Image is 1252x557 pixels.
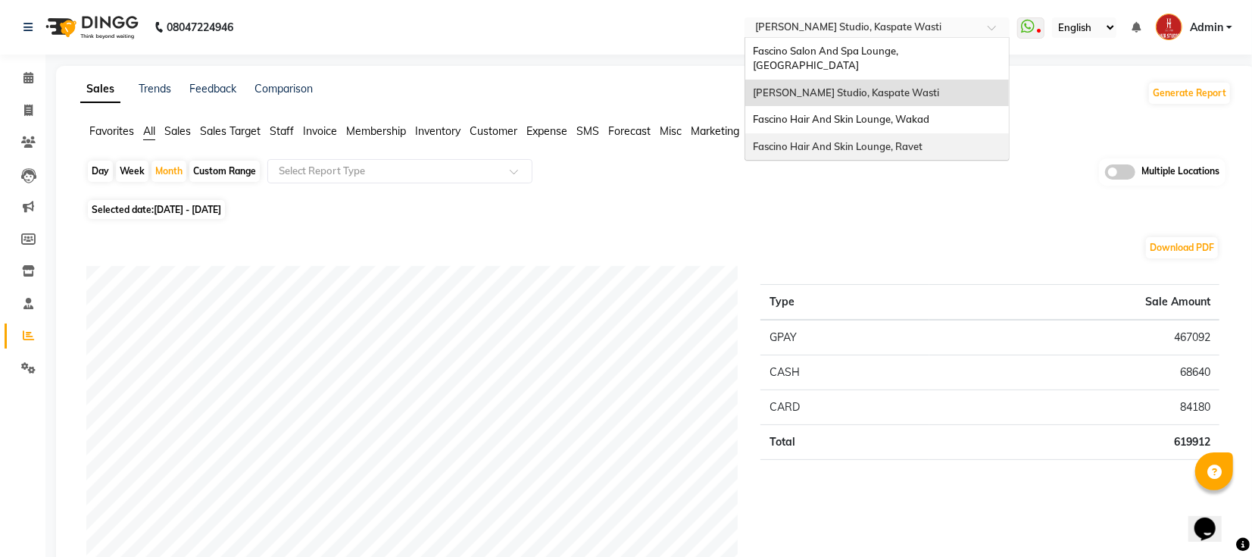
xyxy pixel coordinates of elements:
span: Expense [526,124,567,138]
span: Multiple Locations [1141,164,1219,180]
button: Download PDF [1146,237,1218,258]
span: All [143,124,155,138]
span: Marketing [691,124,739,138]
span: SMS [576,124,599,138]
td: 68640 [929,355,1219,390]
span: Fascino Hair And Skin Lounge, Wakad [753,113,929,125]
span: Admin [1190,20,1223,36]
span: [PERSON_NAME] Studio, Kaspate Wasti [753,86,939,99]
span: Fascino Salon And Spa Lounge, [GEOGRAPHIC_DATA] [753,45,901,72]
div: Custom Range [189,161,260,182]
td: CASH [760,355,929,390]
span: Favorites [89,124,134,138]
td: GPAY [760,320,929,355]
td: 467092 [929,320,1219,355]
span: [DATE] - [DATE] [154,204,221,215]
button: Generate Report [1149,83,1230,104]
td: Total [760,424,929,459]
img: Admin [1156,14,1182,40]
td: CARD [760,390,929,424]
span: Sales [164,124,191,138]
td: 619912 [929,424,1219,459]
th: Sale Amount [929,284,1219,320]
td: 84180 [929,390,1219,424]
span: Invoice [303,124,337,138]
span: Sales Target [200,124,261,138]
span: Inventory [415,124,461,138]
a: Feedback [189,82,236,95]
span: Misc [660,124,682,138]
ng-dropdown-panel: Options list [745,37,1010,161]
span: Membership [346,124,406,138]
a: Comparison [254,82,313,95]
span: Forecast [608,124,651,138]
iframe: chat widget [1188,496,1237,542]
div: Week [116,161,148,182]
a: Trends [139,82,171,95]
span: Selected date: [88,200,225,219]
span: Customer [470,124,517,138]
span: Fascino Hair And Skin Lounge, Ravet [753,140,923,152]
b: 08047224946 [167,6,233,49]
th: Type [760,284,929,320]
div: Month [151,161,186,182]
img: logo [39,6,142,49]
a: Sales [80,76,120,103]
div: Day [88,161,113,182]
span: Staff [270,124,294,138]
